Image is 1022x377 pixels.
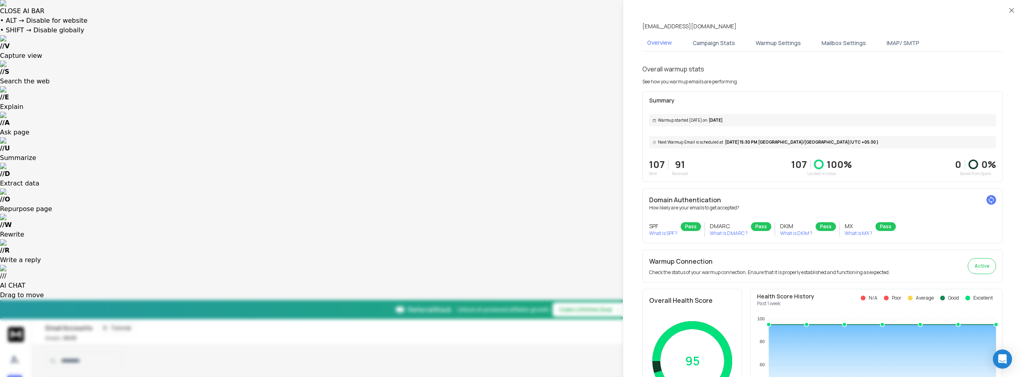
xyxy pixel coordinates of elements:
tspan: 100 [757,316,765,321]
div: Open Intercom Messenger [993,349,1012,369]
tspan: 60 [760,362,765,367]
p: 95 [685,354,700,368]
p: Past 1 week [757,300,814,307]
h2: Overall Health Score [649,296,735,305]
tspan: 80 [760,339,765,344]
